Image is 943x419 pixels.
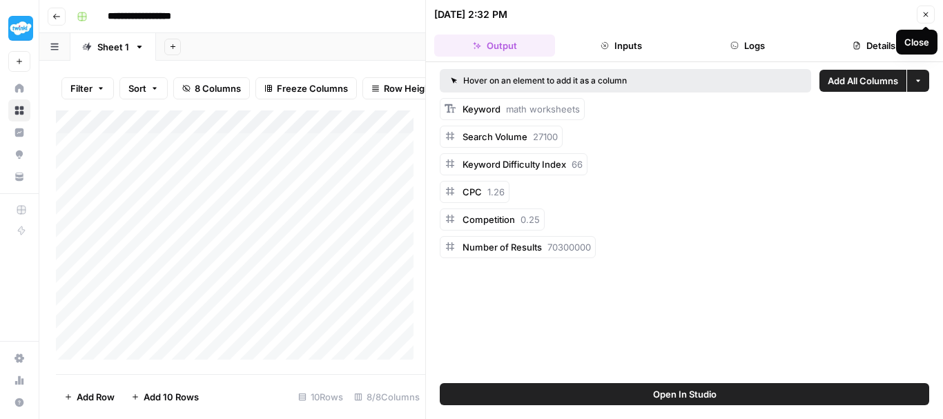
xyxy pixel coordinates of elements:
button: Logs [688,35,808,57]
span: Add All Columns [828,74,898,88]
span: Number of Results [463,242,542,253]
span: 1.26 [487,186,505,197]
a: Settings [8,347,30,369]
a: Sheet 1 [70,33,156,61]
button: Help + Support [8,391,30,413]
a: Browse [8,99,30,121]
button: Inputs [561,35,681,57]
div: 8/8 Columns [349,386,425,408]
button: Add Row [56,386,123,408]
button: Workspace: Twinkl [8,11,30,46]
span: math worksheets [506,104,580,115]
span: Add 10 Rows [144,390,199,404]
span: Keyword [463,104,500,115]
button: Output [434,35,555,57]
button: Open In Studio [440,383,929,405]
button: 8 Columns [173,77,250,99]
span: CPC [463,186,482,197]
button: Row Height [362,77,443,99]
div: Hover on an element to add it as a column [451,75,714,87]
span: Competition [463,214,515,225]
button: Add All Columns [819,70,906,92]
span: Open In Studio [653,387,717,401]
span: Add Row [77,390,115,404]
span: Freeze Columns [277,81,348,95]
a: Your Data [8,166,30,188]
button: Details [814,35,935,57]
span: 66 [572,159,583,170]
a: Insights [8,121,30,144]
img: Twinkl Logo [8,16,33,41]
span: Search Volume [463,131,527,142]
a: Opportunities [8,144,30,166]
button: Sort [119,77,168,99]
button: Freeze Columns [255,77,357,99]
button: Filter [61,77,114,99]
span: Filter [70,81,93,95]
a: Usage [8,369,30,391]
div: Sheet 1 [97,40,129,54]
div: [DATE] 2:32 PM [434,8,507,21]
span: 70300000 [547,242,591,253]
span: 27100 [533,131,558,142]
a: Home [8,77,30,99]
button: Add 10 Rows [123,386,207,408]
span: Row Height [384,81,434,95]
span: 8 Columns [195,81,241,95]
span: Keyword Difficulty Index [463,159,566,170]
div: Close [904,35,929,49]
span: 0.25 [521,214,540,225]
span: Sort [128,81,146,95]
div: 10 Rows [293,386,349,408]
